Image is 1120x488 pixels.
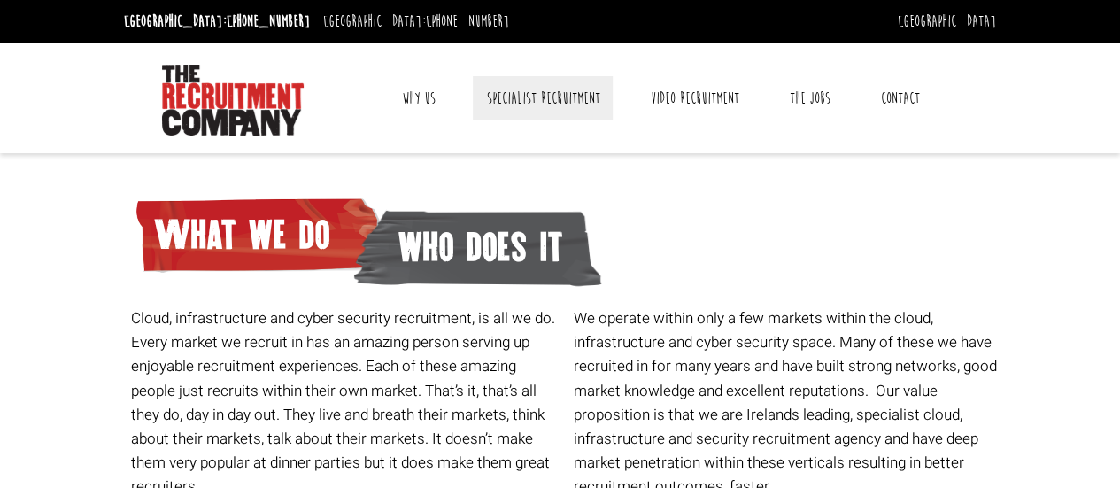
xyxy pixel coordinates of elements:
[120,7,314,35] li: [GEOGRAPHIC_DATA]:
[426,12,509,31] a: [PHONE_NUMBER]
[319,7,514,35] li: [GEOGRAPHIC_DATA]:
[898,12,996,31] a: [GEOGRAPHIC_DATA]
[473,76,613,120] a: Specialist Recruitment
[868,76,933,120] a: Contact
[389,76,449,120] a: Why Us
[227,12,310,31] a: [PHONE_NUMBER]
[637,76,753,120] a: Video Recruitment
[776,76,844,120] a: The Jobs
[162,65,304,136] img: The Recruitment Company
